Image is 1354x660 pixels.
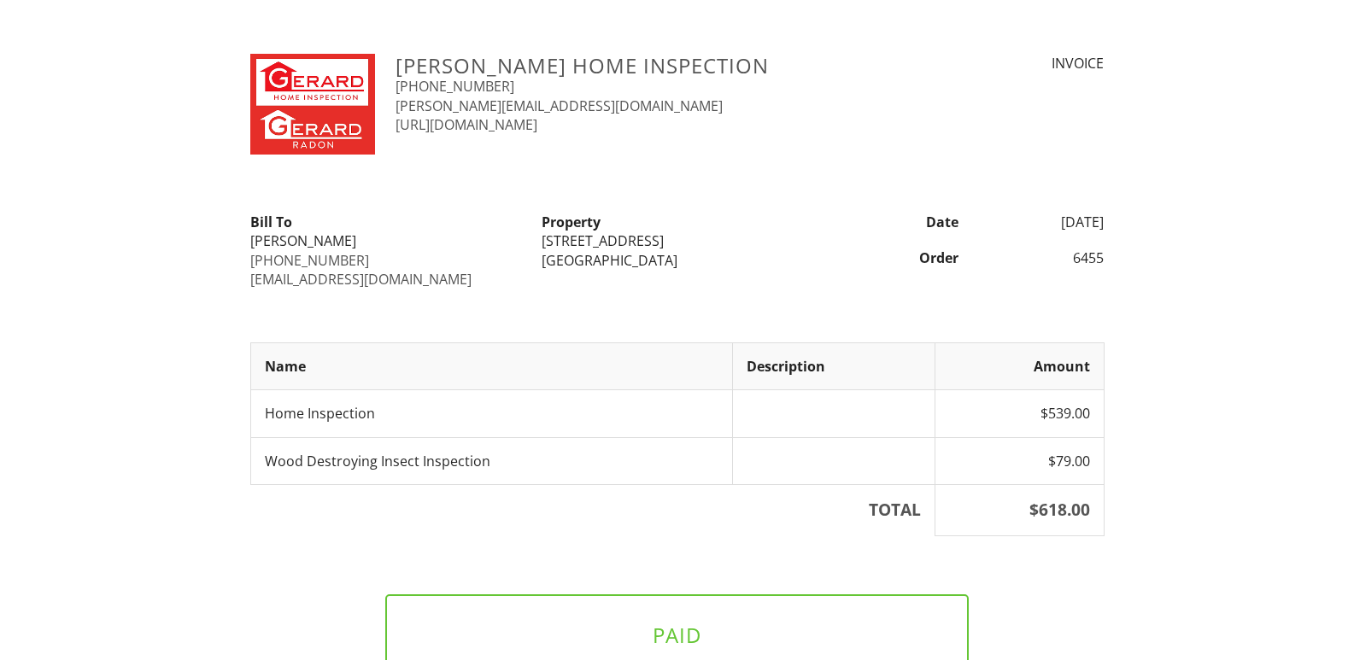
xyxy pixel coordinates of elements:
div: 6455 [969,248,1115,267]
div: [PERSON_NAME] [250,231,521,250]
div: [GEOGRAPHIC_DATA] [542,251,812,270]
td: Wood Destroying Insect Inspection [250,437,732,484]
a: [URL][DOMAIN_NAME] [396,115,537,134]
td: $539.00 [935,390,1104,437]
a: [PERSON_NAME][EMAIL_ADDRESS][DOMAIN_NAME] [396,96,723,115]
h3: [PERSON_NAME] Home Inspection [396,54,885,77]
td: Home Inspection [250,390,732,437]
strong: Bill To [250,213,292,231]
div: INVOICE [906,54,1104,73]
a: [PHONE_NUMBER] [396,77,514,96]
img: GERRAD.png [250,54,376,155]
a: [PHONE_NUMBER] [250,251,369,270]
td: $79.00 [935,437,1104,484]
th: Name [250,342,732,389]
th: Description [732,342,935,389]
div: Date [823,213,969,231]
div: [STREET_ADDRESS] [542,231,812,250]
th: Amount [935,342,1104,389]
th: $618.00 [935,485,1104,536]
h3: PAID [414,623,940,646]
strong: Property [542,213,601,231]
th: TOTAL [250,485,935,536]
div: Order [823,248,969,267]
div: [DATE] [969,213,1115,231]
a: [EMAIL_ADDRESS][DOMAIN_NAME] [250,270,472,289]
